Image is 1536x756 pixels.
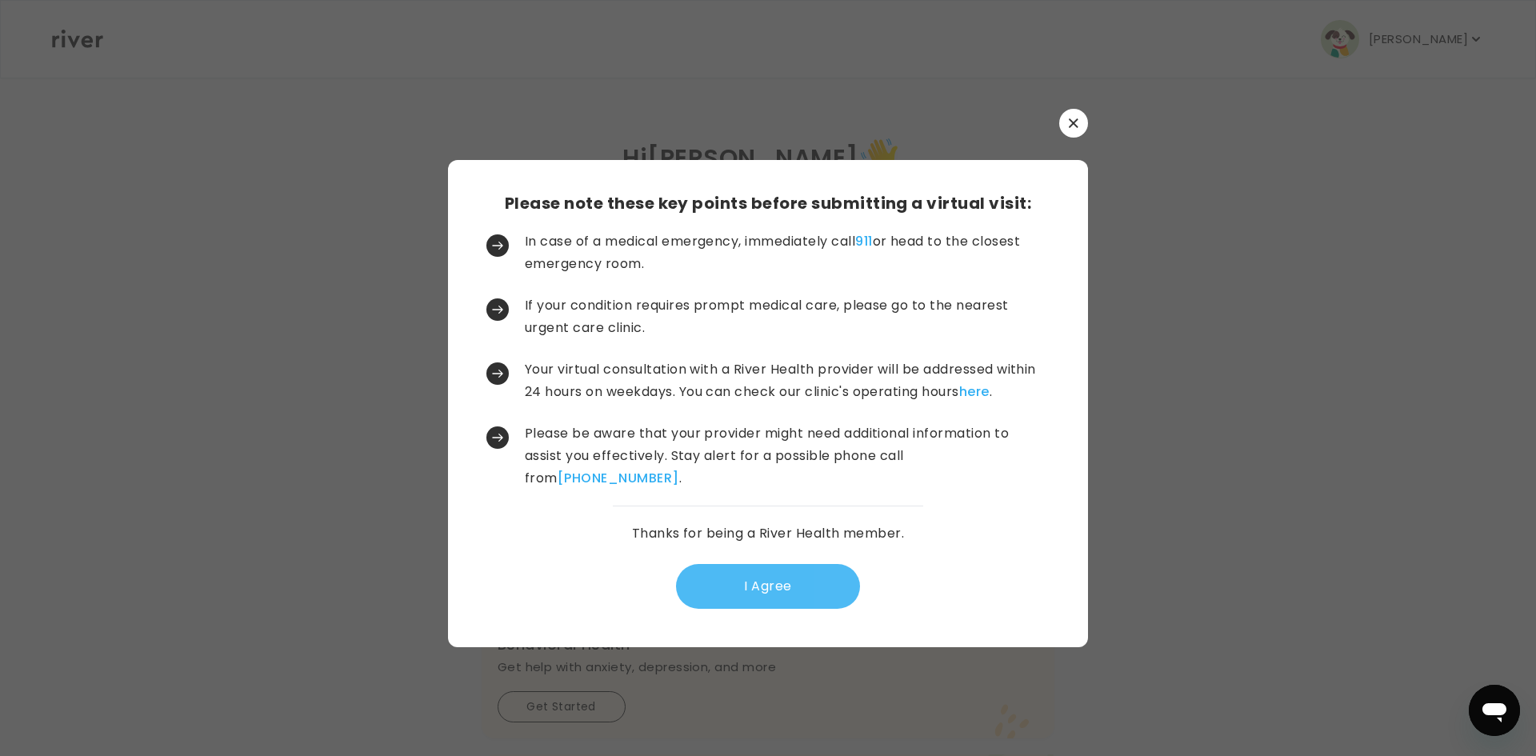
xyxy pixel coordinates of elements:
[525,422,1046,490] p: Please be aware that your provider might need additional information to assist you effectively. S...
[855,232,872,250] a: 911
[1469,685,1520,736] iframe: Button to launch messaging window
[525,230,1046,275] p: In case of a medical emergency, immediately call or head to the closest emergency room.
[505,192,1031,214] h3: Please note these key points before submitting a virtual visit:
[525,358,1046,403] p: Your virtual consultation with a River Health provider will be addressed within 24 hours on weekd...
[632,522,905,545] p: Thanks for being a River Health member.
[525,294,1046,339] p: If your condition requires prompt medical care, please go to the nearest urgent care clinic.
[676,564,860,609] button: I Agree
[558,469,679,487] a: [PHONE_NUMBER]
[959,382,990,401] a: here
